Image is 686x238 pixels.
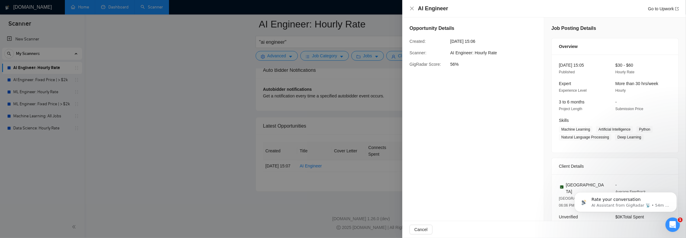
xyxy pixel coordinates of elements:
h4: AI Engineer [418,5,448,12]
strong: Can the scanner send bids to job posts that I have in the Saved Jobs list on Upwork? [25,125,94,142]
strong: Is there a recommended number of scanners that each account should have? [25,74,96,91]
div: AI Assistant from GigRadar 📡 says… [5,68,116,168]
b: [PERSON_NAME][EMAIL_ADDRESS][DOMAIN_NAME] [10,33,92,44]
p: Active in the last 15m [29,8,72,14]
iframe: Intercom notifications message [565,179,686,222]
img: 🇵🇰 [559,185,563,189]
span: AI Engineer: Hourly Rate [450,50,497,55]
h1: Dima [29,3,41,8]
div: In the meantime, these articles might help: [5,49,99,68]
span: More than 30 hrs/week [615,81,658,86]
span: 3 to 6 months [559,100,585,104]
span: GigRadar Score: [410,62,441,67]
div: The team will get back to you on this. Our usual reply time is under 1 minute. You'll get replies... [10,15,94,44]
div: In the meantime, these articles might help: [10,52,94,64]
button: Emoji picker [9,192,14,197]
span: Natural Language Processing [559,134,611,141]
span: Created: [410,39,426,44]
span: Submission Price [615,107,643,111]
div: Is there a recommended number of scanners that each account should have? [19,68,116,97]
span: Deep Learning [615,134,644,141]
button: Send a message… [104,189,113,199]
div: AI Assistant from GigRadar 📡 says… [5,11,116,49]
span: [GEOGRAPHIC_DATA] 06:06 PM [559,196,597,208]
b: Dima [37,170,48,174]
button: Upload attachment [29,192,34,197]
span: $30 - $60 [615,63,633,68]
span: Cancel [414,226,428,233]
div: The team will get back to you on this. Our usual reply time is under 1 minute.You'll get replies ... [5,11,99,48]
button: Gif picker [19,192,24,197]
span: Project Length [559,107,582,111]
span: Experience Level [559,88,587,93]
div: Close [106,2,117,13]
span: Expert [559,81,571,86]
iframe: Intercom live chat [665,217,680,232]
div: Dima says… [5,168,116,182]
div: ✅ How To: Connect your agency to [DOMAIN_NAME] [19,97,116,119]
span: Hourly Rate [615,70,634,74]
a: Go to Upworkexport [648,6,679,11]
h5: Job Posting Details [551,25,596,32]
button: Cancel [410,225,432,234]
span: Hourly [615,88,626,93]
div: Can the scanner send bids to job posts that I have in the Saved Jobs list on Upwork? [19,119,116,148]
span: [DATE] 15:06 [450,38,541,45]
div: joined the conversation [37,169,91,175]
span: Python [637,126,652,133]
div: Client Details [559,158,671,174]
textarea: Message… [5,179,116,189]
span: close [410,6,414,11]
img: Profile image for AI Assistant from GigRadar 📡 [5,151,14,160]
button: Close [410,6,414,11]
h5: Opportunity Details [410,25,454,32]
a: More in the Help Center [19,148,116,163]
button: Start recording [38,192,43,197]
span: 56% [450,61,541,68]
span: Scanner: [410,50,426,55]
button: Home [94,2,106,14]
span: - [615,100,617,104]
div: AI Assistant from GigRadar 📡 says… [5,49,116,68]
span: Unverified [559,214,578,219]
span: More in the Help Center [42,153,99,158]
img: Profile image for Dima [17,3,27,13]
img: Profile image for Dima [30,169,36,175]
span: Overview [559,43,578,50]
span: Machine Learning [559,126,592,133]
span: [DATE] 15:05 [559,63,584,68]
button: go back [4,2,15,14]
span: Skills [559,118,569,123]
span: 1 [678,217,683,222]
span: Artificial Intelligence [596,126,633,133]
strong: ✅ How To: Connect your agency to [DOMAIN_NAME] [25,103,102,114]
span: export [675,7,679,11]
span: Published [559,70,575,74]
